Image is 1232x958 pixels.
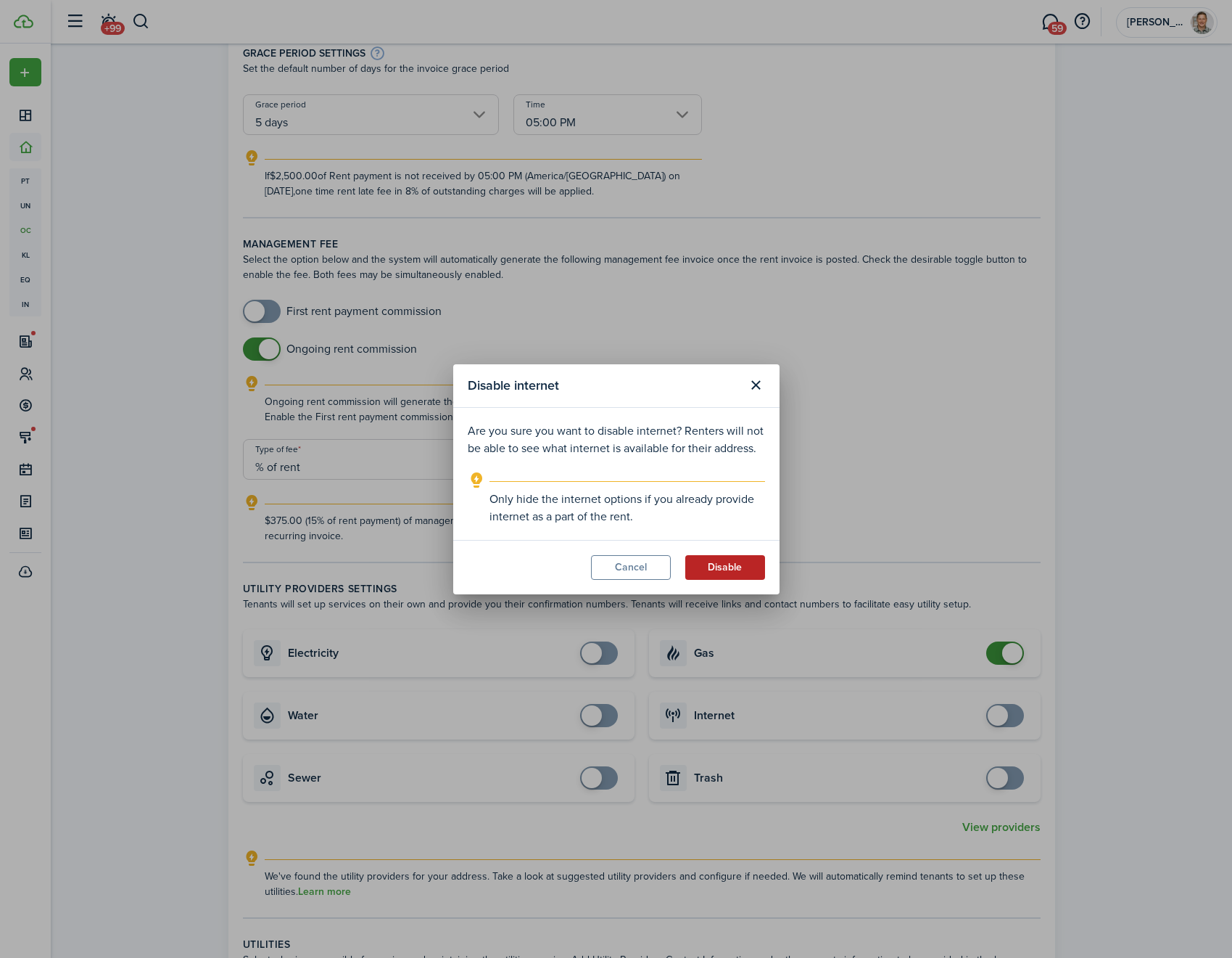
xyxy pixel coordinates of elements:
[468,472,486,489] i: outline
[685,555,765,580] button: Disable
[744,373,769,398] button: Close modal
[591,555,671,580] button: Cancel
[489,491,765,525] explanation-description: Only hide the internet options if you already provide internet as a part of the rent.
[468,372,740,400] modal-title: Disable internet
[468,422,765,457] p: Are you sure you want to disable internet? Renters will not be able to see what internet is avail...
